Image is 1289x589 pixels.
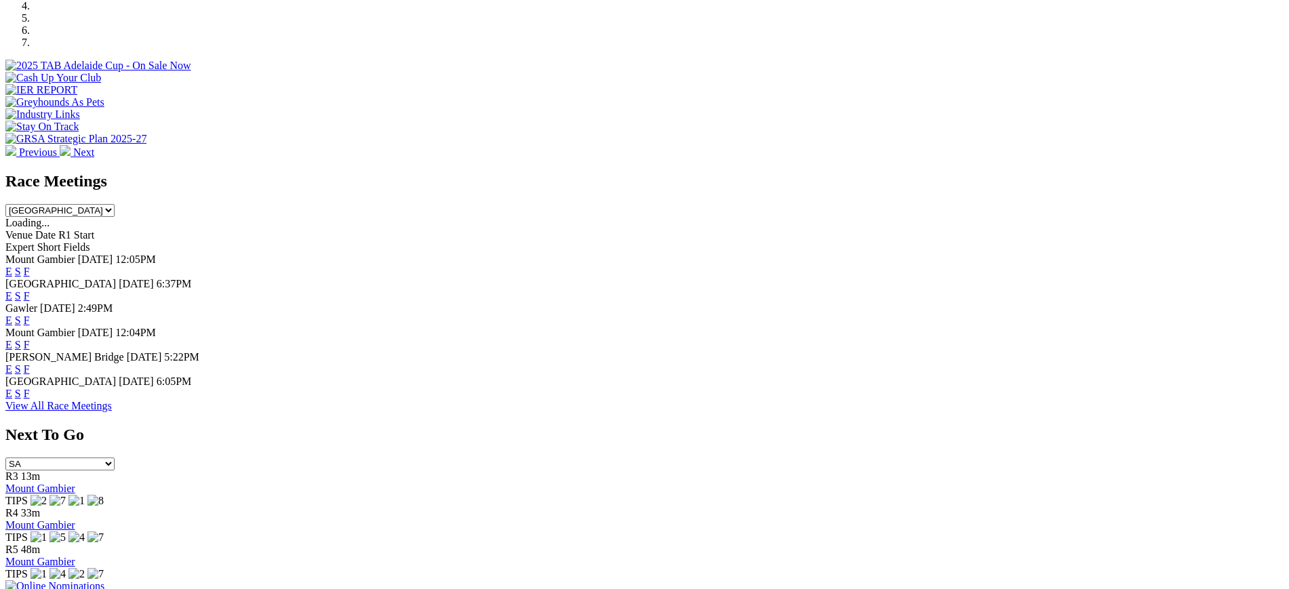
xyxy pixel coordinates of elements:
[157,278,192,289] span: 6:37PM
[5,375,116,387] span: [GEOGRAPHIC_DATA]
[19,146,57,158] span: Previous
[5,470,18,482] span: R3
[15,266,21,277] a: S
[24,363,30,375] a: F
[5,133,146,145] img: GRSA Strategic Plan 2025-27
[5,229,33,241] span: Venue
[5,145,16,156] img: chevron-left-pager-white.svg
[115,253,156,265] span: 12:05PM
[5,108,80,121] img: Industry Links
[5,121,79,133] img: Stay On Track
[164,351,199,363] span: 5:22PM
[78,253,113,265] span: [DATE]
[15,363,21,375] a: S
[5,172,1284,190] h2: Race Meetings
[5,266,12,277] a: E
[21,507,40,519] span: 33m
[5,544,18,555] span: R5
[68,531,85,544] img: 4
[5,388,12,399] a: E
[5,146,60,158] a: Previous
[49,495,66,507] img: 7
[78,302,113,314] span: 2:49PM
[115,327,156,338] span: 12:04PM
[15,290,21,302] a: S
[5,351,124,363] span: [PERSON_NAME] Bridge
[5,290,12,302] a: E
[24,388,30,399] a: F
[5,217,49,228] span: Loading...
[24,266,30,277] a: F
[5,327,75,338] span: Mount Gambier
[5,278,116,289] span: [GEOGRAPHIC_DATA]
[5,531,28,543] span: TIPS
[24,314,30,326] a: F
[5,60,191,72] img: 2025 TAB Adelaide Cup - On Sale Now
[68,495,85,507] img: 1
[5,302,37,314] span: Gawler
[21,470,40,482] span: 13m
[5,400,112,411] a: View All Race Meetings
[31,531,47,544] img: 1
[119,375,154,387] span: [DATE]
[5,84,77,96] img: IER REPORT
[5,96,104,108] img: Greyhounds As Pets
[87,531,104,544] img: 7
[5,339,12,350] a: E
[15,314,21,326] a: S
[5,253,75,265] span: Mount Gambier
[31,568,47,580] img: 1
[5,72,101,84] img: Cash Up Your Club
[87,495,104,507] img: 8
[15,339,21,350] a: S
[5,314,12,326] a: E
[63,241,90,253] span: Fields
[87,568,104,580] img: 7
[5,241,35,253] span: Expert
[157,375,192,387] span: 6:05PM
[68,568,85,580] img: 2
[24,290,30,302] a: F
[37,241,61,253] span: Short
[5,568,28,580] span: TIPS
[5,507,18,519] span: R4
[31,495,47,507] img: 2
[58,229,94,241] span: R1 Start
[21,544,40,555] span: 48m
[49,531,66,544] img: 5
[60,145,71,156] img: chevron-right-pager-white.svg
[5,363,12,375] a: E
[5,426,1284,444] h2: Next To Go
[78,327,113,338] span: [DATE]
[73,146,94,158] span: Next
[119,278,154,289] span: [DATE]
[24,339,30,350] a: F
[5,519,75,531] a: Mount Gambier
[49,568,66,580] img: 4
[5,495,28,506] span: TIPS
[40,302,75,314] span: [DATE]
[127,351,162,363] span: [DATE]
[15,388,21,399] a: S
[5,483,75,494] a: Mount Gambier
[35,229,56,241] span: Date
[60,146,94,158] a: Next
[5,556,75,567] a: Mount Gambier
